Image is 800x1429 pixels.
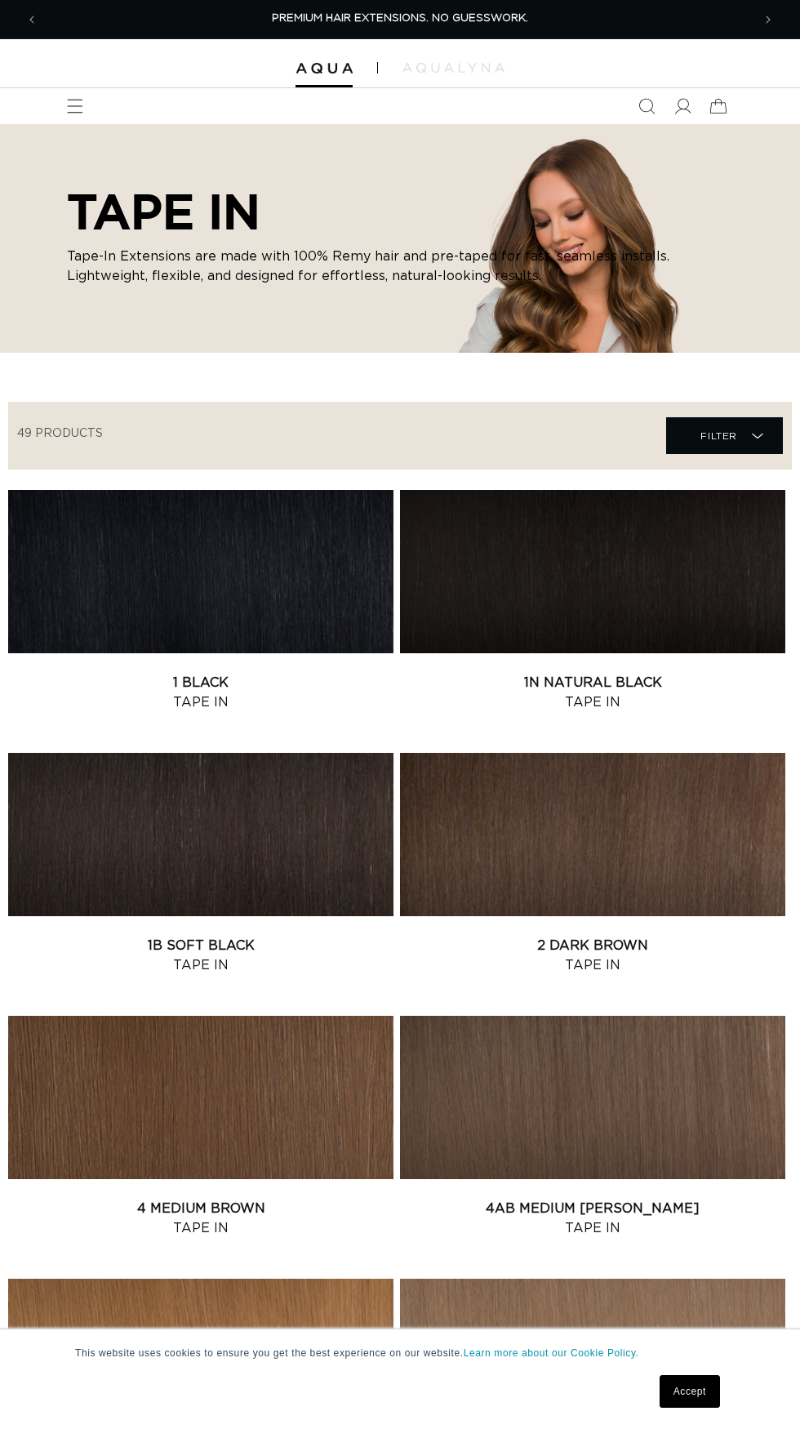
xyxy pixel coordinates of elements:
a: 1 Black Tape In [8,673,393,712]
button: Previous announcement [14,2,50,38]
a: 1B Soft Black Tape In [8,936,393,975]
summary: Menu [57,88,93,124]
span: Filter [700,421,737,452]
p: Tape-In Extensions are made with 100% Remy hair and pre-taped for fast, seamless installs. Lightw... [67,247,687,286]
p: This website uses cookies to ensure you get the best experience on our website. [75,1346,725,1360]
summary: Filter [666,417,783,454]
a: 4AB Medium [PERSON_NAME] Tape In [400,1199,785,1238]
a: Accept [660,1375,720,1408]
h2: TAPE IN [67,183,687,240]
span: 49 products [17,428,103,439]
summary: Search [629,88,664,124]
img: Aqua Hair Extensions [296,63,353,74]
a: 4 Medium Brown Tape In [8,1199,393,1238]
a: 2 Dark Brown Tape In [400,936,785,975]
img: aqualyna.com [402,63,504,73]
a: Learn more about our Cookie Policy. [464,1347,639,1359]
button: Next announcement [750,2,786,38]
span: PREMIUM HAIR EXTENSIONS. NO GUESSWORK. [272,13,528,24]
a: 1N Natural Black Tape In [400,673,785,712]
